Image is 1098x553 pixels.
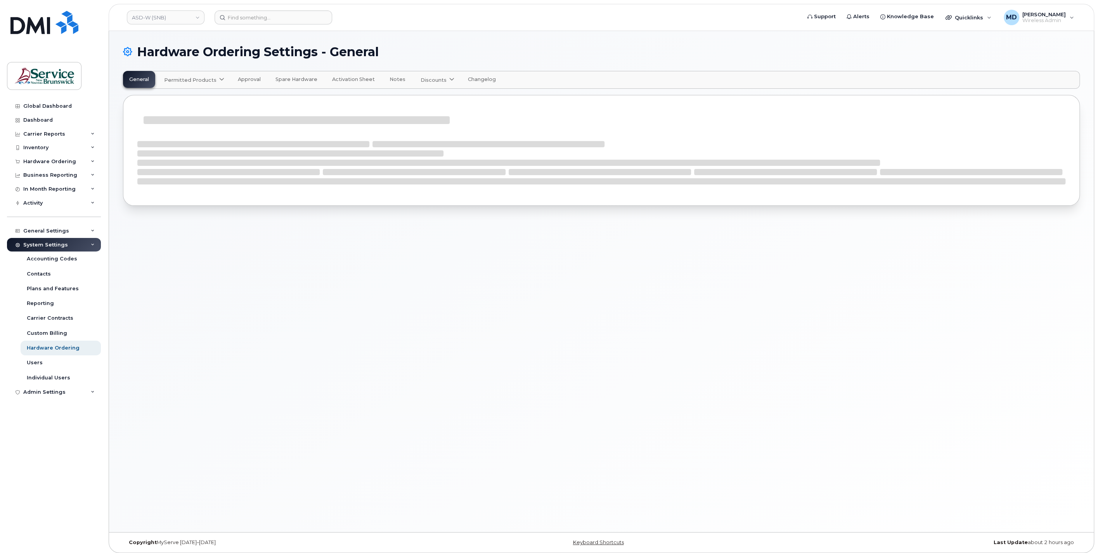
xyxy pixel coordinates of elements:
a: Keyboard Shortcuts [573,539,624,545]
a: Spare Hardware [270,71,323,88]
a: Approval [232,71,267,88]
a: Permitted Products [158,71,229,88]
a: Activation Sheet [326,71,381,88]
div: MyServe [DATE]–[DATE] [123,539,442,546]
span: Permitted Products [164,76,216,84]
a: Discounts [414,71,459,88]
span: Discounts [421,76,447,84]
div: about 2 hours ago [761,539,1080,546]
strong: Copyright [129,539,157,545]
span: Notes [390,76,405,83]
span: Approval [238,76,261,83]
strong: Last Update [994,539,1028,545]
a: General [123,71,155,88]
span: Spare Hardware [275,76,317,83]
a: Changelog [462,71,502,88]
span: Activation Sheet [332,76,375,83]
span: Changelog [468,76,496,83]
a: Notes [384,71,411,88]
h1: Hardware Ordering Settings - General [123,45,1080,59]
